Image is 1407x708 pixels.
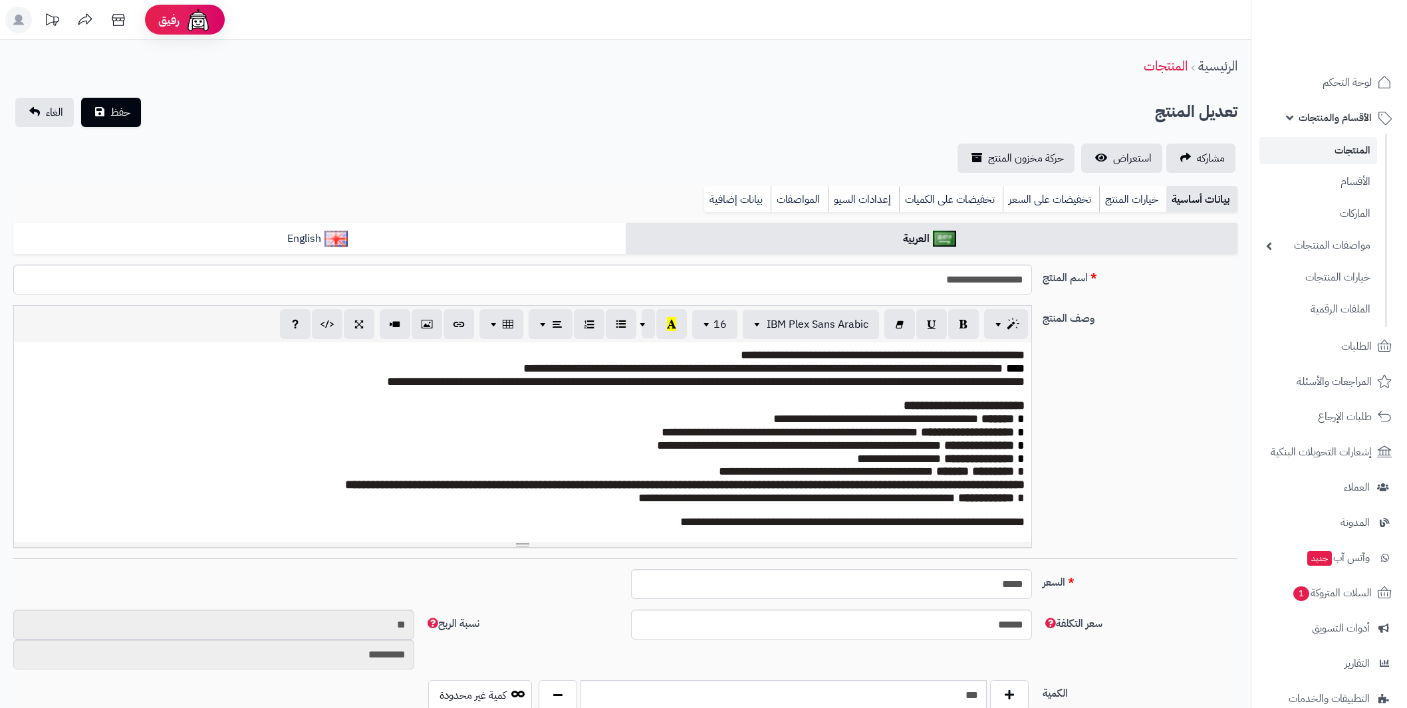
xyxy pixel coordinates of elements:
[1344,478,1370,497] span: العملاء
[1259,507,1399,538] a: المدونة
[713,316,727,332] span: 16
[1259,295,1377,324] a: الملفات الرقمية
[1344,654,1370,673] span: التقارير
[1037,569,1243,590] label: السعر
[1323,73,1372,92] span: لوحة التحكم
[1259,401,1399,433] a: طلبات الإرجاع
[1297,372,1372,391] span: المراجعات والأسئلة
[1312,619,1370,638] span: أدوات التسويق
[767,316,868,332] span: IBM Plex Sans Arabic
[1043,616,1102,632] span: سعر التكلفة
[1259,168,1377,196] a: الأقسام
[1081,144,1162,173] a: استعراض
[1289,689,1370,708] span: التطبيقات والخدمات
[1299,108,1372,127] span: الأقسام والمنتجات
[15,98,74,127] a: الغاء
[1259,66,1399,98] a: لوحة التحكم
[1166,186,1237,213] a: بيانات أساسية
[1259,577,1399,609] a: السلات المتروكة1
[1113,150,1152,166] span: استعراض
[1318,408,1372,426] span: طلبات الإرجاع
[1259,263,1377,292] a: خيارات المنتجات
[1259,330,1399,362] a: الطلبات
[1155,98,1237,126] h2: تعديل المنتج
[1166,144,1235,173] a: مشاركه
[771,186,828,213] a: المواصفات
[1259,648,1399,679] a: التقارير
[1341,513,1370,532] span: المدونة
[185,7,211,33] img: ai-face.png
[1293,586,1309,601] span: 1
[1307,551,1332,566] span: جديد
[1259,199,1377,228] a: الماركات
[158,12,180,28] span: رفيق
[626,223,1238,255] a: العربية
[1341,337,1372,356] span: الطلبات
[1198,56,1237,76] a: الرئيسية
[1099,186,1166,213] a: خيارات المنتج
[1306,548,1370,567] span: وآتس آب
[1003,186,1099,213] a: تخفيضات على السعر
[81,98,141,127] button: حفظ
[1037,680,1243,701] label: الكمية
[1259,471,1399,503] a: العملاء
[1259,612,1399,644] a: أدوات التسويق
[35,7,68,37] a: تحديثات المنصة
[1259,366,1399,398] a: المراجعات والأسئلة
[1292,584,1372,602] span: السلات المتروكة
[1037,305,1243,326] label: وصف المنتج
[899,186,1003,213] a: تخفيضات على الكميات
[425,616,479,632] span: نسبة الربح
[828,186,899,213] a: إعدادات السيو
[46,104,63,120] span: الغاء
[692,310,737,339] button: 16
[958,144,1075,173] a: حركة مخزون المنتج
[1144,56,1188,76] a: المنتجات
[1037,265,1243,286] label: اسم المنتج
[110,104,130,120] span: حفظ
[324,231,348,247] img: English
[1271,443,1372,461] span: إشعارات التحويلات البنكية
[743,310,879,339] button: IBM Plex Sans Arabic
[1259,137,1377,164] a: المنتجات
[1197,150,1225,166] span: مشاركه
[988,150,1064,166] span: حركة مخزون المنتج
[1259,436,1399,468] a: إشعارات التحويلات البنكية
[933,231,956,247] img: العربية
[13,223,626,255] a: English
[704,186,771,213] a: بيانات إضافية
[1259,231,1377,260] a: مواصفات المنتجات
[1259,542,1399,574] a: وآتس آبجديد
[1317,35,1394,63] img: logo-2.png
